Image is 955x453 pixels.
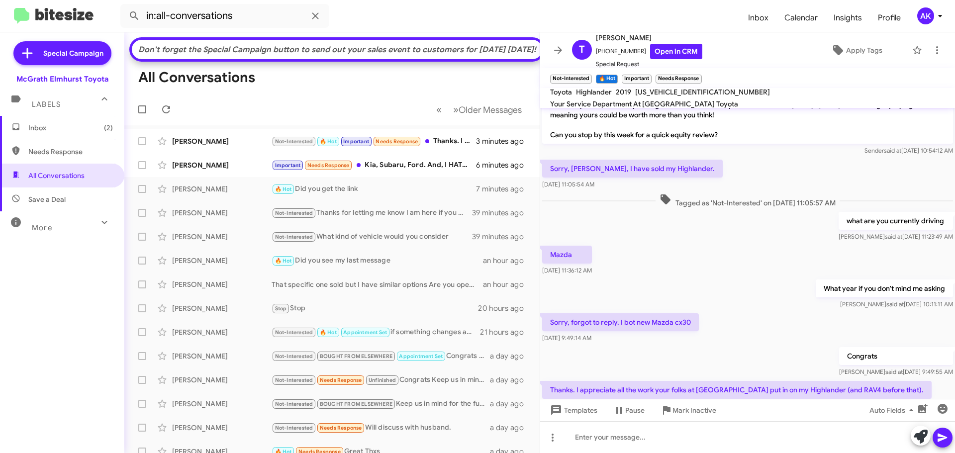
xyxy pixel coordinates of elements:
span: Not-Interested [275,401,313,407]
span: [PHONE_NUMBER] [596,44,702,59]
div: 3 minutes ago [476,136,532,146]
span: More [32,223,52,232]
small: Needs Response [656,75,701,84]
span: BOUGHT FROM ELSEWHERE [320,353,392,360]
input: Search [120,4,329,28]
a: Special Campaign [13,41,111,65]
span: Not-Interested [275,234,313,240]
div: a day ago [490,351,532,361]
div: 20 hours ago [478,303,532,313]
p: Thanks. I appreciate all the work your folks at [GEOGRAPHIC_DATA] put in on my Highlander (and RA... [542,381,932,399]
span: [PERSON_NAME] [DATE] 9:49:55 AM [839,368,953,375]
div: Congrats Keep us in mind for future service or sales needs [272,374,490,386]
div: 6 minutes ago [476,160,532,170]
div: That specific one sold but I have similar options Are you open to coming by [DATE] or is [DATE] e... [272,279,483,289]
span: Not-Interested [275,377,313,383]
div: Did you see my last message [272,255,483,267]
div: [PERSON_NAME] [172,423,272,433]
div: [PERSON_NAME] [172,327,272,337]
div: [PERSON_NAME] [172,399,272,409]
span: Auto Fields [869,401,917,419]
span: Mark Inactive [672,401,716,419]
button: AK [909,7,944,24]
span: Important [343,138,369,145]
span: Needs Response [320,377,362,383]
div: McGrath Elmhurst Toyota [16,74,108,84]
span: [DATE] 11:05:54 AM [542,181,594,188]
span: [PERSON_NAME] [DATE] 10:11:11 AM [840,300,953,308]
a: Calendar [776,3,826,32]
p: what are you currently driving [839,212,953,230]
span: Special Campaign [43,48,103,58]
a: Insights [826,3,870,32]
div: [PERSON_NAME] [172,208,272,218]
button: Templates [540,401,605,419]
div: 39 minutes ago [472,232,532,242]
div: Congrats Keep us in mind for future service or sales needs [272,351,490,362]
p: Hi [PERSON_NAME] it's [PERSON_NAME], General Manager at [PERSON_NAME] Elmhurst Toyota. I noticed ... [542,76,953,144]
span: [PERSON_NAME] [DATE] 11:23:49 AM [839,233,953,240]
div: [PERSON_NAME] [172,136,272,146]
span: [US_VEHICLE_IDENTIFICATION_NUMBER] [635,88,770,96]
small: Not-Interested [550,75,592,84]
span: Appointment Set [399,353,443,360]
div: if something changes and they end up not having it let me know We have a lot of people come to us... [272,327,480,338]
small: 🔥 Hot [596,75,617,84]
span: 🔥 Hot [320,138,337,145]
div: Thanks for letting me know I am here if you change your mind [272,207,472,219]
span: Sender [DATE] 10:54:12 AM [864,147,953,154]
a: Open in CRM [650,44,702,59]
span: Not-Interested [275,329,313,336]
div: [PERSON_NAME] [172,375,272,385]
nav: Page navigation example [431,99,528,120]
div: [PERSON_NAME] [172,160,272,170]
span: Older Messages [459,104,522,115]
span: Unfinished [369,377,396,383]
p: Congrats [839,347,953,365]
span: said at [884,147,901,154]
span: [DATE] 11:36:12 AM [542,267,592,274]
span: Highlander [576,88,612,96]
span: Appointment Set [343,329,387,336]
button: Previous [430,99,448,120]
h1: All Conversations [138,70,255,86]
p: Mazda [542,246,592,264]
span: Not-Interested [275,210,313,216]
span: Tagged as 'Not-Interested' on [DATE] 11:05:57 AM [656,193,840,208]
span: T [579,42,585,58]
a: Inbox [740,3,776,32]
span: said at [886,300,904,308]
span: 2019 [616,88,631,96]
span: All Conversations [28,171,85,181]
span: [DATE] 9:49:14 AM [542,334,591,342]
div: [PERSON_NAME] [172,184,272,194]
div: [PERSON_NAME] [172,232,272,242]
div: Kia, Subaru, Ford. And, I HATE AI text bots. [272,160,476,171]
div: Don't forget the Special Campaign button to send out your sales event to customers for [DATE] [DA... [137,45,538,55]
div: Thanks. I appreciate all the work your folks at [GEOGRAPHIC_DATA] put in on my Highlander (and RA... [272,136,476,147]
div: an hour ago [483,279,532,289]
span: » [453,103,459,116]
span: Needs Response [376,138,418,145]
a: Profile [870,3,909,32]
div: Keep us in mind for the future service or sales needs [272,398,490,410]
span: Stop [275,305,287,312]
span: [PERSON_NAME] [596,32,702,44]
div: What kind of vehicle would you consider [272,231,472,243]
span: Save a Deal [28,194,66,204]
span: Special Request [596,59,702,69]
p: What year if you don't mind me asking [816,279,953,297]
span: Not-Interested [275,138,313,145]
span: Needs Response [320,425,362,431]
span: Apply Tags [846,41,882,59]
div: AK [917,7,934,24]
div: a day ago [490,399,532,409]
span: Templates [548,401,597,419]
span: BOUGHT FROM ELSEWHERE [320,401,392,407]
span: Needs Response [307,162,350,169]
span: Needs Response [28,147,113,157]
span: Labels [32,100,61,109]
